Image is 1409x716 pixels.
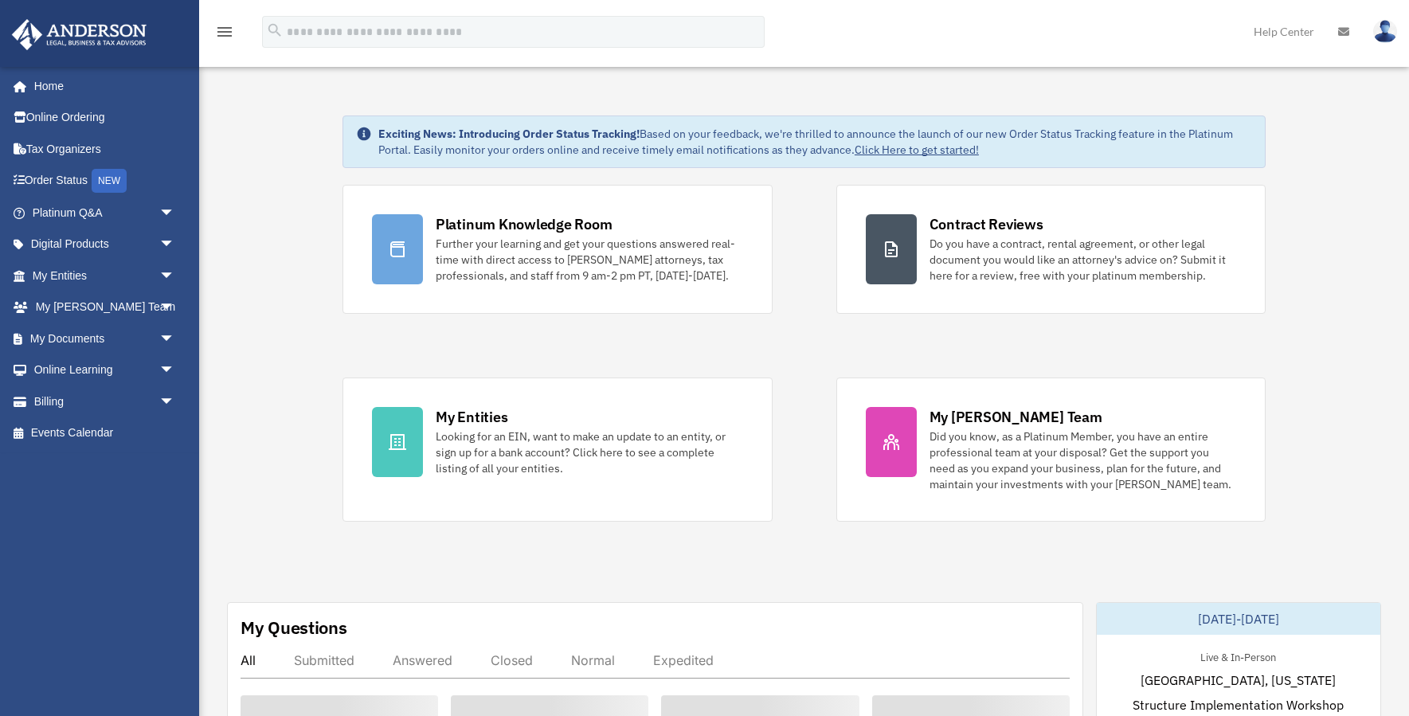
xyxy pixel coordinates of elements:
div: [DATE]-[DATE] [1097,603,1380,635]
div: My [PERSON_NAME] Team [930,407,1102,427]
div: Looking for an EIN, want to make an update to an entity, or sign up for a bank account? Click her... [436,428,743,476]
a: Platinum Q&Aarrow_drop_down [11,197,199,229]
div: NEW [92,169,127,193]
div: All [241,652,256,668]
a: Home [11,70,191,102]
div: Closed [491,652,533,668]
a: Click Here to get started! [855,143,979,157]
a: Billingarrow_drop_down [11,385,199,417]
a: menu [215,28,234,41]
a: Digital Productsarrow_drop_down [11,229,199,260]
span: arrow_drop_down [159,260,191,292]
span: arrow_drop_down [159,385,191,418]
div: Normal [571,652,615,668]
i: menu [215,22,234,41]
div: Contract Reviews [930,214,1043,234]
a: Contract Reviews Do you have a contract, rental agreement, or other legal document you would like... [836,185,1266,314]
div: Expedited [653,652,714,668]
span: [GEOGRAPHIC_DATA], [US_STATE] [1141,671,1336,690]
img: Anderson Advisors Platinum Portal [7,19,151,50]
strong: Exciting News: Introducing Order Status Tracking! [378,127,640,141]
span: arrow_drop_down [159,229,191,261]
a: My Entitiesarrow_drop_down [11,260,199,291]
span: arrow_drop_down [159,291,191,324]
div: Submitted [294,652,354,668]
div: Answered [393,652,452,668]
div: Platinum Knowledge Room [436,214,613,234]
a: Online Ordering [11,102,199,134]
a: Events Calendar [11,417,199,449]
div: My Entities [436,407,507,427]
a: Platinum Knowledge Room Further your learning and get your questions answered real-time with dire... [342,185,773,314]
div: Do you have a contract, rental agreement, or other legal document you would like an attorney's ad... [930,236,1237,284]
span: arrow_drop_down [159,323,191,355]
i: search [266,22,284,39]
div: Further your learning and get your questions answered real-time with direct access to [PERSON_NAM... [436,236,743,284]
span: arrow_drop_down [159,354,191,387]
a: My [PERSON_NAME] Teamarrow_drop_down [11,291,199,323]
div: Live & In-Person [1188,648,1289,664]
a: Online Learningarrow_drop_down [11,354,199,386]
div: My Questions [241,616,347,640]
div: Did you know, as a Platinum Member, you have an entire professional team at your disposal? Get th... [930,428,1237,492]
a: Tax Organizers [11,133,199,165]
a: Order StatusNEW [11,165,199,198]
a: My [PERSON_NAME] Team Did you know, as a Platinum Member, you have an entire professional team at... [836,378,1266,522]
a: My Documentsarrow_drop_down [11,323,199,354]
a: My Entities Looking for an EIN, want to make an update to an entity, or sign up for a bank accoun... [342,378,773,522]
span: Structure Implementation Workshop [1133,695,1344,714]
div: Based on your feedback, we're thrilled to announce the launch of our new Order Status Tracking fe... [378,126,1252,158]
img: User Pic [1373,20,1397,43]
span: arrow_drop_down [159,197,191,229]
